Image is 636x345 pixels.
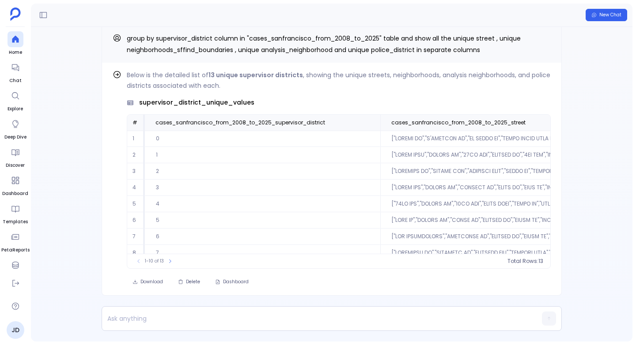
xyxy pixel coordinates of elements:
[7,321,24,339] a: JD
[145,258,164,265] span: 1-10 of 13
[507,258,538,265] span: Total Rows:
[127,276,169,288] button: Download
[8,88,23,112] a: Explore
[586,9,627,21] button: New Chat
[127,147,145,163] td: 2
[391,119,526,126] span: cases_sanfrancisco_from_2008_to_2025_street
[172,276,206,288] button: Delete
[145,212,380,229] td: 5
[10,7,21,21] img: petavue logo
[1,229,30,254] a: PetaReports
[127,70,551,91] p: Below is the detailed list of , showing the unique streets, neighborhoods, analysis neighborhoods...
[209,276,254,288] button: Dashboard
[127,163,145,180] td: 3
[223,279,249,285] span: Dashboard
[6,144,25,169] a: Discover
[208,71,303,79] strong: 13 unique supervisor districts
[6,162,25,169] span: Discover
[145,196,380,212] td: 4
[599,12,621,18] span: New Chat
[4,257,26,282] a: Data Hub
[2,172,28,197] a: Dashboard
[2,190,28,197] span: Dashboard
[8,60,23,84] a: Chat
[4,134,26,141] span: Deep Dive
[186,279,200,285] span: Delete
[145,163,380,180] td: 2
[538,258,543,265] span: 13
[145,245,380,261] td: 7
[145,229,380,245] td: 6
[132,119,137,126] span: #
[145,180,380,196] td: 3
[127,180,145,196] td: 4
[1,247,30,254] span: PetaReports
[3,201,28,225] a: Templates
[4,116,26,141] a: Deep Dive
[127,131,145,147] td: 1
[145,147,380,163] td: 1
[127,212,145,229] td: 6
[3,218,28,225] span: Templates
[127,229,145,245] td: 7
[8,49,23,56] span: Home
[145,131,380,147] td: 0
[127,34,521,54] span: group by supervisor_district column in "cases_sanfrancisco_from_2008_to_2025" table and show all ...
[8,105,23,112] span: Explore
[8,31,23,56] a: Home
[127,196,145,212] td: 5
[139,98,254,107] span: supervisor_district_unique_values
[155,119,325,126] span: cases_sanfrancisco_from_2008_to_2025_supervisor_district
[8,77,23,84] span: Chat
[140,279,163,285] span: Download
[127,245,145,261] td: 8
